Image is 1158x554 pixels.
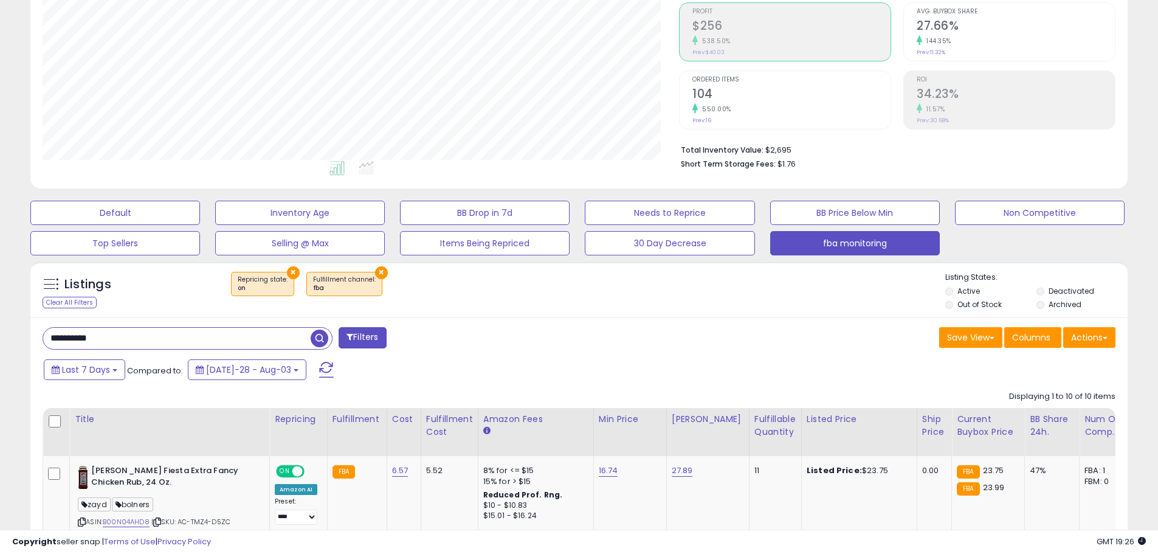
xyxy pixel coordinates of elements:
[585,231,754,255] button: 30 Day Decrease
[64,276,111,293] h5: Listings
[275,497,318,525] div: Preset:
[483,426,491,437] small: Amazon Fees.
[313,275,376,293] span: Fulfillment channel :
[917,19,1115,35] h2: 27.66%
[287,266,300,279] button: ×
[983,465,1004,476] span: 23.75
[104,536,156,547] a: Terms of Use
[599,413,661,426] div: Min Price
[922,105,945,114] small: 11.57%
[426,465,469,476] div: 5.52
[681,142,1106,156] li: $2,695
[945,272,1128,283] p: Listing States:
[692,19,891,35] h2: $256
[426,413,473,438] div: Fulfillment Cost
[692,87,891,103] h2: 104
[599,465,618,477] a: 16.74
[112,497,153,511] span: bolners
[206,364,291,376] span: [DATE]-28 - Aug-03
[770,201,940,225] button: BB Price Below Min
[807,465,862,476] b: Listed Price:
[238,284,288,293] div: on
[1049,286,1094,296] label: Deactivated
[1009,391,1115,403] div: Displaying 1 to 10 of 10 items
[392,413,416,426] div: Cost
[333,413,382,426] div: Fulfillment
[277,466,292,477] span: ON
[1084,465,1125,476] div: FBA: 1
[400,231,570,255] button: Items Being Repriced
[917,49,945,56] small: Prev: 11.32%
[400,201,570,225] button: BB Drop in 7d
[681,145,763,155] b: Total Inventory Value:
[672,413,744,426] div: [PERSON_NAME]
[1030,465,1070,476] div: 47%
[692,117,711,124] small: Prev: 16
[672,465,693,477] a: 27.89
[754,465,792,476] div: 11
[91,465,239,491] b: [PERSON_NAME] Fiesta Extra Fancy Chicken Rub, 24 Oz.
[43,297,97,308] div: Clear All Filters
[917,117,949,124] small: Prev: 30.68%
[275,413,322,426] div: Repricing
[939,327,1002,348] button: Save View
[375,266,388,279] button: ×
[313,284,376,293] div: fba
[151,517,230,527] span: | SKU: AC-TMZ4-D5ZC
[692,49,725,56] small: Prev: $40.03
[692,9,891,15] span: Profit
[1063,327,1115,348] button: Actions
[922,413,946,438] div: Ship Price
[770,231,940,255] button: fba monitoring
[275,484,317,495] div: Amazon AI
[1097,536,1146,547] span: 2025-08-11 19:26 GMT
[807,465,908,476] div: $23.75
[957,286,980,296] label: Active
[917,77,1115,83] span: ROI
[983,482,1005,493] span: 23.99
[103,517,150,527] a: B00N04AHD8
[44,359,125,380] button: Last 7 Days
[127,365,183,376] span: Compared to:
[692,77,891,83] span: Ordered Items
[30,201,200,225] button: Default
[238,275,288,293] span: Repricing state :
[917,9,1115,15] span: Avg. Buybox Share
[483,511,584,521] div: $15.01 - $16.24
[12,536,57,547] strong: Copyright
[957,465,979,479] small: FBA
[483,465,584,476] div: 8% for <= $15
[483,500,584,511] div: $10 - $10.83
[1084,476,1125,487] div: FBM: 0
[483,413,588,426] div: Amazon Fees
[75,413,264,426] div: Title
[1004,327,1061,348] button: Columns
[78,465,88,490] img: 41K3VKBT88L._SL40_.jpg
[12,536,211,548] div: seller snap | |
[957,482,979,496] small: FBA
[698,36,731,46] small: 538.50%
[922,465,942,476] div: 0.00
[483,476,584,487] div: 15% for > $15
[392,465,408,477] a: 6.57
[483,490,563,500] b: Reduced Prof. Rng.
[215,231,385,255] button: Selling @ Max
[681,159,776,169] b: Short Term Storage Fees:
[333,465,355,479] small: FBA
[957,299,1002,310] label: Out of Stock
[339,327,386,348] button: Filters
[188,359,306,380] button: [DATE]-28 - Aug-03
[215,201,385,225] button: Inventory Age
[1012,331,1050,344] span: Columns
[698,105,731,114] small: 550.00%
[955,201,1125,225] button: Non Competitive
[957,413,1019,438] div: Current Buybox Price
[1084,413,1129,438] div: Num of Comp.
[922,36,951,46] small: 144.35%
[62,364,110,376] span: Last 7 Days
[1030,413,1074,438] div: BB Share 24h.
[777,158,796,170] span: $1.76
[1049,299,1081,310] label: Archived
[917,87,1115,103] h2: 34.23%
[303,466,322,477] span: OFF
